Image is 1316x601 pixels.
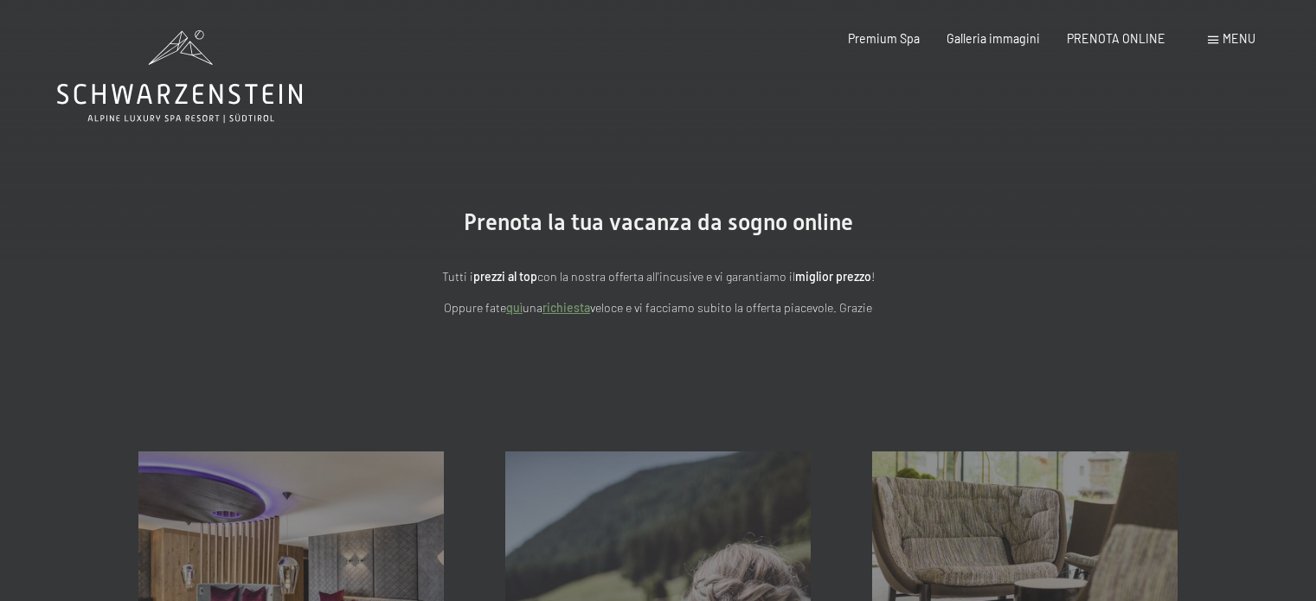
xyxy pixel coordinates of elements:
span: Prenota la tua vacanza da sogno online [464,209,853,235]
strong: prezzi al top [473,269,537,284]
a: quì [506,300,523,315]
a: PRENOTA ONLINE [1067,31,1165,46]
a: richiesta [542,300,590,315]
p: Oppure fate una veloce e vi facciamo subito la offerta piacevole. Grazie [278,298,1039,318]
span: Menu [1223,31,1255,46]
a: Premium Spa [848,31,920,46]
p: Tutti i con la nostra offerta all'incusive e vi garantiamo il ! [278,267,1039,287]
a: Galleria immagini [947,31,1040,46]
strong: miglior prezzo [795,269,871,284]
